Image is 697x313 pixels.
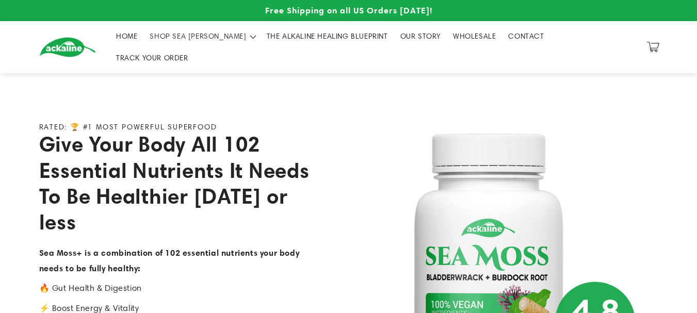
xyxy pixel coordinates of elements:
strong: Sea Moss+ is a combination of 102 essential nutrients your body needs to be fully healthy: [39,248,300,273]
span: WHOLESALE [453,31,496,41]
span: OUR STORY [400,31,441,41]
a: CONTACT [502,25,550,47]
p: RATED: 🏆 #1 MOST POWERFUL SUPERFOOD [39,123,217,131]
p: 🔥 Gut Health & Digestion [39,281,313,296]
a: THE ALKALINE HEALING BLUEPRINT [261,25,394,47]
a: WHOLESALE [447,25,502,47]
span: THE ALKALINE HEALING BLUEPRINT [267,31,388,41]
span: TRACK YOUR ORDER [116,53,188,62]
span: Free Shipping on all US Orders [DATE]! [265,5,432,15]
img: Ackaline [39,37,96,57]
summary: SHOP SEA [PERSON_NAME] [143,25,260,47]
span: CONTACT [508,31,544,41]
a: HOME [110,25,143,47]
a: TRACK YOUR ORDER [110,47,194,69]
h2: Give Your Body All 102 Essential Nutrients It Needs To Be Healthier [DATE] or less [39,131,313,235]
span: SHOP SEA [PERSON_NAME] [150,31,246,41]
a: OUR STORY [394,25,447,47]
span: HOME [116,31,137,41]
